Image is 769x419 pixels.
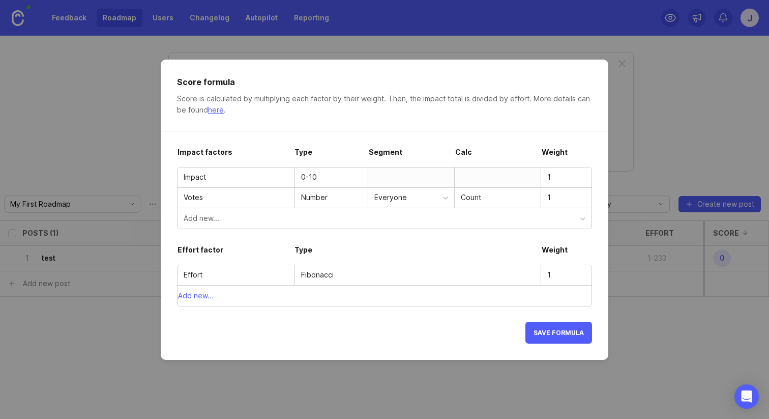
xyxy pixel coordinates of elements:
div: Number [295,192,334,203]
div: Calc [455,147,541,167]
span: Add new... [178,291,214,301]
a: here [208,105,224,114]
div: Impact factors [177,147,294,167]
div: Weight [541,244,592,265]
button: Save formula [525,322,592,344]
div: Weight [541,147,592,167]
div: 0-10 [301,172,362,183]
div: Fibonacci [301,269,535,281]
div: Score is calculated by multiplying each factor by their weight. Then, the impact total is divided... [177,93,592,116]
div: Score formula [177,76,592,88]
div: Effort factor [177,244,294,265]
div: Everyone [374,192,443,203]
div: Count [461,192,535,203]
button: Add new... [178,286,591,306]
div: Type [294,147,368,167]
div: Open Intercom Messenger [734,384,759,409]
div: Segment [368,147,455,167]
div: Add new... [184,213,580,224]
div: Type [294,244,541,265]
span: Save formula [534,329,584,337]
